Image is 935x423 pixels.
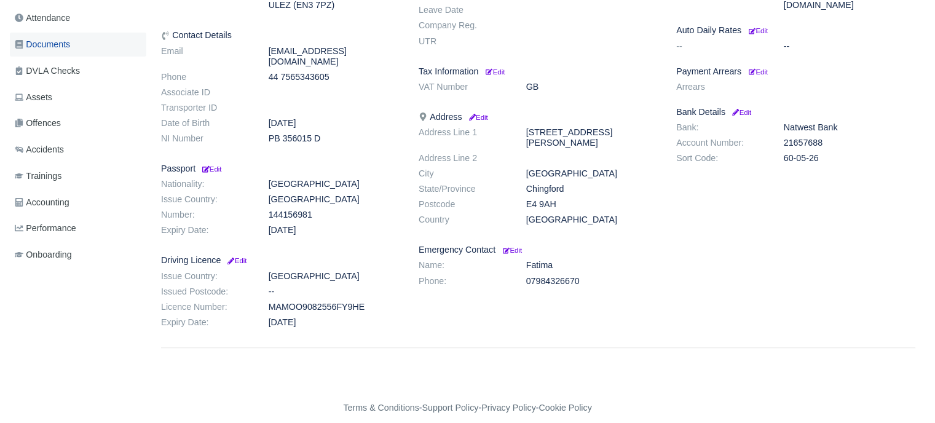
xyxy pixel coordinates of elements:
dt: Arrears [667,82,775,92]
dt: VAT Number [409,82,517,92]
dd: 21657688 [775,138,925,148]
dt: Sort Code: [667,153,775,164]
dt: Transporter ID [152,103,259,113]
iframe: Chat Widget [874,364,935,423]
span: Performance [15,221,76,235]
span: Accidents [15,143,64,157]
span: Accounting [15,196,69,210]
dt: UTR [409,36,517,47]
dt: Account Number: [667,138,775,148]
a: Trainings [10,164,146,188]
dd: [GEOGRAPHIC_DATA] [259,179,409,189]
dt: Address Line 1 [409,127,517,148]
dt: Expiry Date: [152,225,259,235]
dd: 60-05-26 [775,153,925,164]
dt: Bank: [667,122,775,133]
small: Edit [503,247,522,254]
h6: Tax Information [419,66,658,77]
span: Onboarding [15,248,72,262]
small: Edit [226,257,247,264]
span: Assets [15,90,52,105]
dd: Natwest Bank [775,122,925,133]
dd: GB [517,82,667,92]
a: Support Policy [422,403,479,413]
a: Accidents [10,138,146,162]
dt: Name: [409,260,517,271]
dt: Company Reg. [409,20,517,31]
dd: [EMAIL_ADDRESS][DOMAIN_NAME] [259,46,409,67]
h6: Passport [161,164,400,174]
dd: MAMOO9082556FY9HE [259,302,409,312]
a: Edit [730,107,751,117]
dt: -- [667,41,775,52]
a: Terms & Conditions [343,403,419,413]
dt: Nationality: [152,179,259,189]
a: Edit [746,25,768,35]
h6: Address [419,112,658,122]
dt: City [409,168,517,179]
a: Cookie Policy [539,403,591,413]
h6: Bank Details [676,107,915,117]
dt: Number: [152,210,259,220]
dt: Email [152,46,259,67]
dt: Issue Country: [152,271,259,282]
h6: Contact Details [161,30,400,41]
h6: Payment Arrears [676,66,915,77]
span: Attendance [15,11,70,25]
dd: [GEOGRAPHIC_DATA] [259,271,409,282]
dt: Phone: [409,276,517,287]
h6: Auto Daily Rates [676,25,915,36]
dd: 44 7565343605 [259,72,409,82]
dd: [GEOGRAPHIC_DATA] [517,168,667,179]
dd: [DATE] [259,317,409,328]
a: Privacy Policy [481,403,536,413]
a: Performance [10,216,146,240]
dd: [STREET_ADDRESS][PERSON_NAME] [517,127,667,148]
a: Offences [10,111,146,135]
dt: Licence Number: [152,302,259,312]
dd: PB 356015 D [259,133,409,144]
dd: 07984326670 [517,276,667,287]
dt: Associate ID [152,87,259,98]
a: Edit [467,112,487,122]
dt: Issue Country: [152,194,259,205]
a: Onboarding [10,243,146,267]
small: Edit [730,109,751,116]
a: Edit [746,66,768,76]
a: Attendance [10,6,146,30]
dd: Fatima [517,260,667,271]
a: DVLA Checks [10,59,146,83]
dt: Phone [152,72,259,82]
dt: Leave Date [409,5,517,15]
dd: [DATE] [259,225,409,235]
dt: Country [409,215,517,225]
span: Trainings [15,169,61,183]
small: Edit [200,165,221,173]
a: Edit [200,164,221,173]
dt: Issued Postcode: [152,287,259,297]
small: Edit [486,68,505,76]
dt: NI Number [152,133,259,144]
dd: [GEOGRAPHIC_DATA] [517,215,667,225]
a: Documents [10,33,146,57]
dd: [DATE] [259,118,409,128]
small: Edit [749,68,768,76]
dd: [GEOGRAPHIC_DATA] [259,194,409,205]
span: Documents [15,38,70,52]
small: Edit [749,27,768,34]
a: Edit [483,66,505,76]
small: Edit [467,114,487,121]
dd: Chingford [517,184,667,194]
dd: E4 9AH [517,199,667,210]
dt: Expiry Date: [152,317,259,328]
a: Assets [10,85,146,109]
div: - - - [117,401,818,415]
h6: Emergency Contact [419,245,658,255]
dt: Address Line 2 [409,153,517,164]
a: Edit [500,245,522,255]
a: Accounting [10,191,146,215]
dd: -- [775,41,925,52]
dd: 144156981 [259,210,409,220]
dt: Postcode [409,199,517,210]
